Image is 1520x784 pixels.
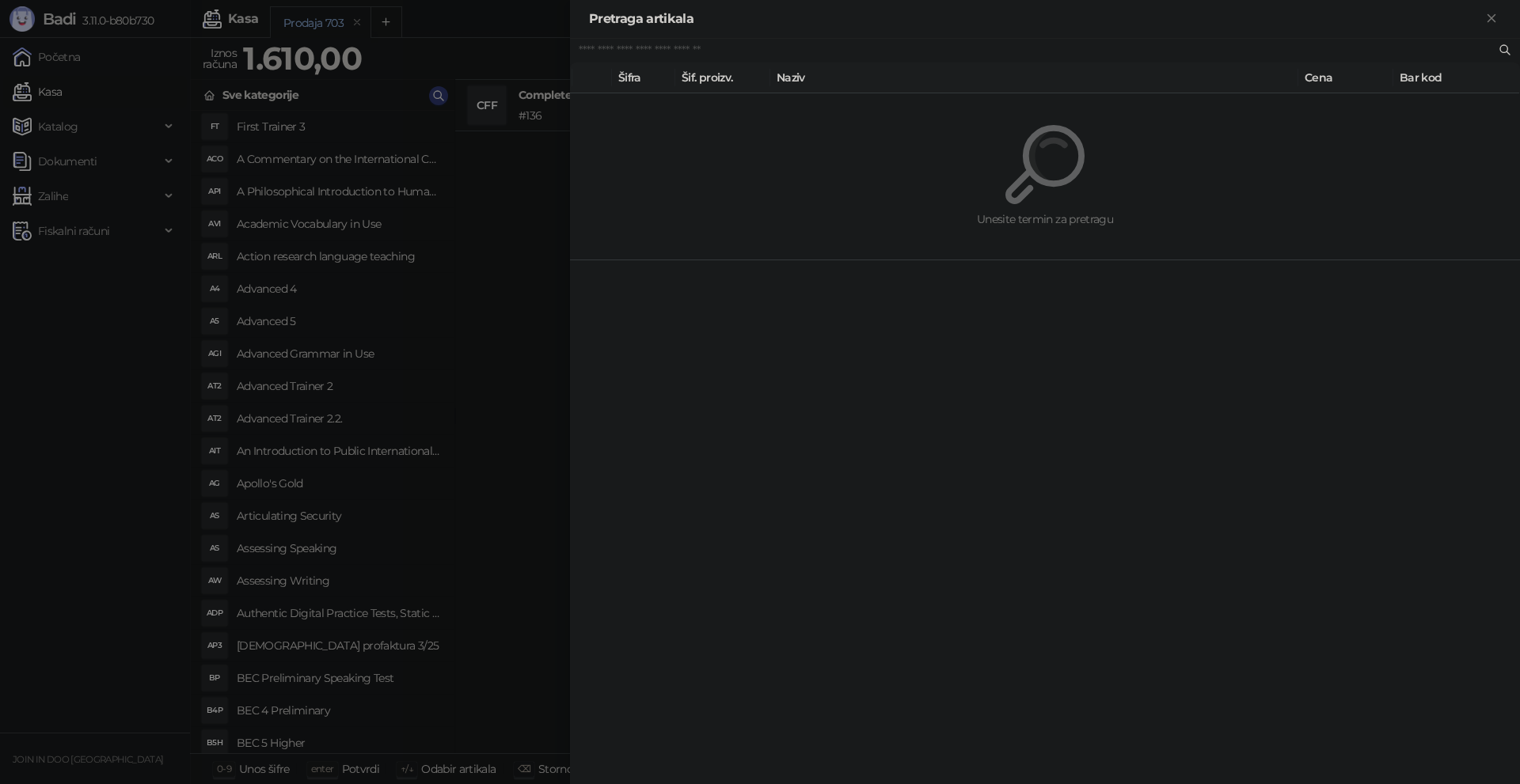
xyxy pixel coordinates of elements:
[1393,62,1520,93] th: Bar kod
[589,9,1482,28] div: Pretraga artikala
[675,62,770,93] th: Šif. proizv.
[1298,62,1393,93] th: Cena
[1005,125,1085,204] img: Pretraga
[1482,9,1501,28] button: Zatvori
[770,62,1298,93] th: Naziv
[612,62,675,93] th: Šifra
[608,210,1482,228] div: Unesite termin za pretragu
